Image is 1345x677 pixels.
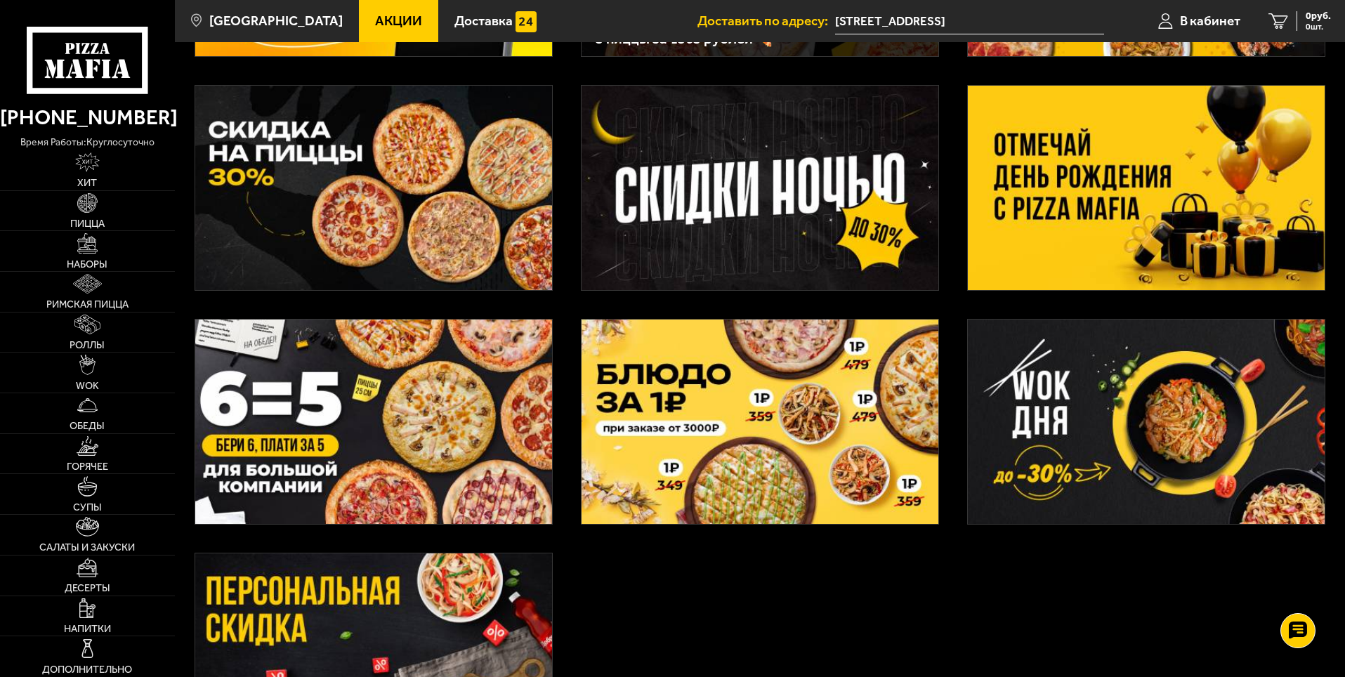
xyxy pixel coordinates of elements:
[42,664,132,674] span: Дополнительно
[835,8,1104,34] input: Ваш адрес доставки
[454,14,513,27] span: Доставка
[67,461,108,471] span: Горячее
[1180,14,1240,27] span: В кабинет
[70,340,105,350] span: Роллы
[70,421,105,430] span: Обеды
[70,218,105,228] span: Пицца
[209,14,343,27] span: [GEOGRAPHIC_DATA]
[77,178,97,188] span: Хит
[76,381,99,390] span: WOK
[516,11,537,32] img: 15daf4d41897b9f0e9f617042186c801.svg
[46,299,129,309] span: Римская пицца
[697,14,835,27] span: Доставить по адресу:
[73,502,102,512] span: Супы
[375,14,422,27] span: Акции
[1306,11,1331,21] span: 0 руб.
[67,259,107,269] span: Наборы
[39,542,135,552] span: Салаты и закуски
[64,624,111,633] span: Напитки
[65,583,110,593] span: Десерты
[1306,22,1331,31] span: 0 шт.
[596,32,924,46] h3: 3 пиццы за 1365 рублей 🍕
